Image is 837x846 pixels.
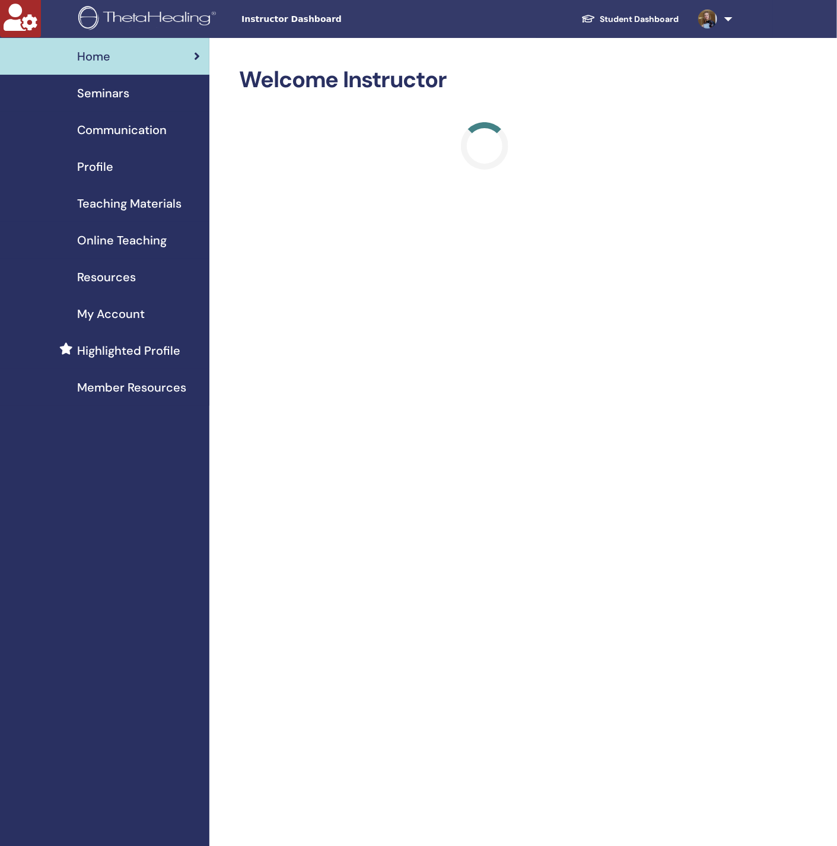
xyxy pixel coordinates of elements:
[77,231,167,249] span: Online Teaching
[77,195,182,212] span: Teaching Materials
[77,84,129,102] span: Seminars
[77,379,186,396] span: Member Resources
[77,47,110,65] span: Home
[581,14,596,24] img: graduation-cap-white.svg
[698,9,717,28] img: default.jpg
[77,342,180,360] span: Highlighted Profile
[77,158,113,176] span: Profile
[239,66,730,94] h2: Welcome Instructor
[572,8,689,30] a: Student Dashboard
[77,121,167,139] span: Communication
[78,6,220,33] img: logo.png
[77,268,136,286] span: Resources
[77,305,145,323] span: My Account
[241,13,419,26] span: Instructor Dashboard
